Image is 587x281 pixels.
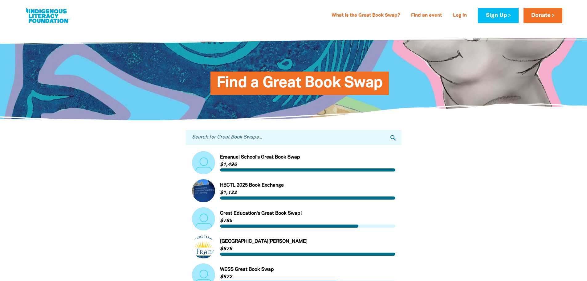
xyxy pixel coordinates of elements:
[407,11,446,21] a: Find an event
[478,8,518,23] a: Sign Up
[524,8,562,23] a: Donate
[449,11,471,21] a: Log In
[328,11,404,21] a: What is the Great Book Swap?
[389,134,397,142] i: search
[217,76,383,95] span: Find a Great Book Swap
